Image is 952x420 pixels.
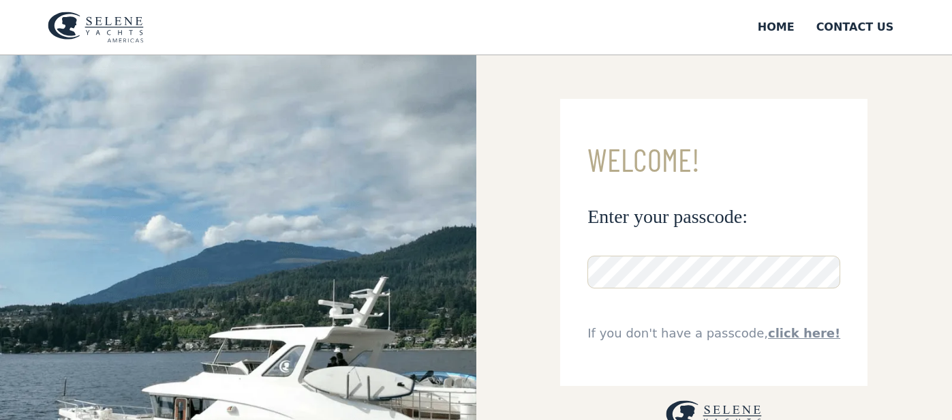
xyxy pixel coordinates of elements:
[587,205,840,228] h3: Enter your passcode:
[768,326,840,340] a: click here!
[48,12,144,43] img: logo
[758,19,795,35] div: Home
[816,19,894,35] div: Contact US
[587,324,840,342] div: If you don't have a passcode,
[587,142,840,177] h3: Welcome!
[560,99,867,386] form: Email Form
